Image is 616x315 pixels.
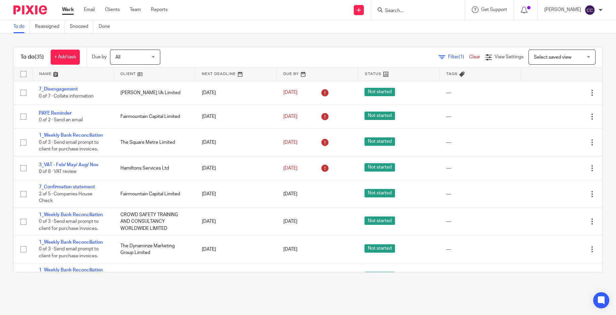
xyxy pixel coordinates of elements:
a: Done [99,20,115,33]
div: --- [446,191,514,197]
div: --- [446,89,514,96]
span: [DATE] [283,192,297,196]
a: Clear [469,55,480,59]
td: [DATE] [195,263,277,291]
span: Get Support [481,7,507,12]
td: [DATE] [195,180,277,208]
td: [DATE] [195,236,277,263]
input: Search [384,8,445,14]
td: Jsl Advisory Uk Ltd [114,263,195,291]
span: Not started [365,88,395,96]
div: --- [446,139,514,146]
span: 0 of 3 · Send email prompt to client for purchase invoices. [39,219,99,231]
span: Not started [365,137,395,146]
div: --- [446,246,514,253]
span: 0 of 8 · VAT review [39,169,76,174]
span: Not started [365,244,395,253]
span: 0 of 3 · Send email prompt to client for purchase invoices. [39,140,99,152]
p: [PERSON_NAME] [544,6,581,13]
a: Reassigned [35,20,65,33]
span: Not started [365,216,395,225]
td: Fairmountain Capital Limited [114,105,195,128]
h1: To do [20,54,44,61]
a: + Add task [51,50,80,65]
div: --- [446,165,514,172]
p: Due by [92,54,107,60]
span: [DATE] [283,247,297,252]
a: To do [13,20,30,33]
span: Not started [365,189,395,197]
td: [PERSON_NAME] Uk Limited [114,81,195,105]
span: (35) [35,54,44,60]
span: Not started [365,272,395,280]
span: (1) [459,55,464,59]
span: All [115,55,120,60]
a: Reports [151,6,168,13]
span: Filter [448,55,469,59]
span: Tags [446,72,458,76]
a: 1_Weekly Bank Reconciliation [39,240,103,245]
span: 0 of 2 · Send an email [39,118,83,122]
a: 3_VAT - Feb/ May/ Aug/ Nov [39,163,99,167]
a: PAYE Reminder [39,111,71,116]
td: Fairmountain Capital Limited [114,180,195,208]
span: [DATE] [283,166,297,171]
img: Pixie [13,5,47,14]
td: Hamiltons Services Ltd [114,156,195,180]
a: Work [62,6,74,13]
span: [DATE] [283,219,297,224]
a: Team [130,6,141,13]
a: 7_Confirmation statement [39,185,95,189]
td: [DATE] [195,81,277,105]
span: 2 of 5 · Companies House Check [39,192,92,203]
td: [DATE] [195,156,277,180]
span: [DATE] [283,114,297,119]
span: 0 of 7 · Collate information [39,94,94,99]
a: 1_Weekly Bank Reconciliation [39,133,103,138]
a: 7_Disengagement [39,87,78,91]
a: Email [84,6,95,13]
a: 1_Weekly Bank Reconciliation [39,212,103,217]
td: The Dynaminze Marketing Group Limited [114,236,195,263]
td: [DATE] [195,105,277,128]
td: CROWD SAFETY TRAINING AND CONSULTANCY WORLDWIDE LIMITED [114,208,195,235]
div: --- [446,113,514,120]
td: [DATE] [195,208,277,235]
a: 1_Weekly Bank Reconciliation [39,268,103,272]
a: Clients [105,6,120,13]
span: Not started [365,112,395,120]
span: Not started [365,163,395,172]
td: The Square Metre Limited [114,129,195,156]
span: Select saved view [534,55,571,60]
span: 0 of 3 · Send email prompt to client for purchase invoices. [39,247,99,259]
span: View Settings [495,55,523,59]
td: [DATE] [195,129,277,156]
div: --- [446,218,514,225]
img: svg%3E [584,5,595,15]
a: Snoozed [70,20,94,33]
span: [DATE] [283,140,297,145]
span: [DATE] [283,90,297,95]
